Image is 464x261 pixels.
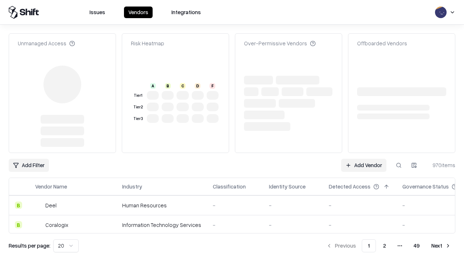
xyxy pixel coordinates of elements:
div: Offboarded Vendors [357,40,407,47]
div: F [210,83,215,89]
div: B [15,221,22,228]
div: - [269,202,317,209]
div: B [15,202,22,209]
div: Tier 3 [132,116,144,122]
div: Classification [213,183,246,190]
div: D [195,83,200,89]
div: Identity Source [269,183,306,190]
a: Add Vendor [341,159,386,172]
button: Integrations [167,7,205,18]
div: 970 items [426,161,455,169]
button: Next [427,239,455,252]
div: Tier 2 [132,104,144,110]
div: Industry [122,183,142,190]
p: Results per page: [9,242,50,249]
div: Unmanaged Access [18,40,75,47]
div: Over-Permissive Vendors [244,40,316,47]
div: - [329,202,391,209]
div: Detected Access [329,183,370,190]
div: - [213,202,257,209]
div: Human Resources [122,202,201,209]
div: Vendor Name [35,183,67,190]
div: - [269,221,317,229]
div: - [329,221,391,229]
div: B [165,83,171,89]
nav: pagination [322,239,455,252]
div: Coralogix [45,221,68,229]
img: Deel [35,202,42,209]
div: C [180,83,186,89]
button: Add Filter [9,159,49,172]
div: Deel [45,202,57,209]
button: Issues [85,7,109,18]
div: Information Technology Services [122,221,201,229]
button: 49 [408,239,426,252]
button: Vendors [124,7,153,18]
div: Governance Status [402,183,449,190]
button: 2 [377,239,392,252]
button: 1 [362,239,376,252]
div: Risk Heatmap [131,40,164,47]
img: Coralogix [35,221,42,228]
div: - [213,221,257,229]
div: A [150,83,156,89]
div: Tier 1 [132,92,144,99]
